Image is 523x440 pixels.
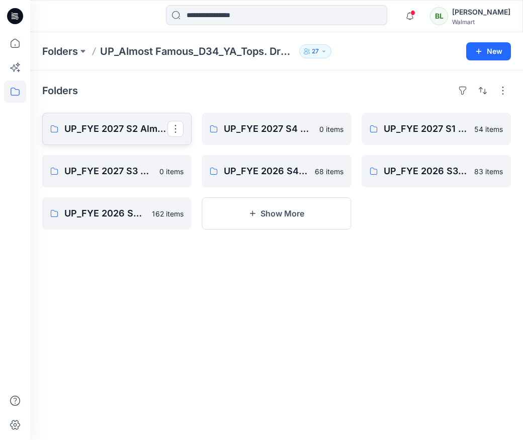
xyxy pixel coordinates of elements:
[312,46,319,57] p: 27
[202,197,351,230] button: Show More
[100,44,295,58] p: UP_Almost Famous_D34_YA_Tops. Dresses, Sweaters, Sets
[64,122,167,136] p: UP_FYE 2027 S2 Almost Famous YA Tops, Dresses, Sweaters, Sets
[42,155,192,187] a: UP_FYE 2027 S3 Almost Famous YA Tops, Dresses, Sweaters, Sets0 items
[466,42,511,60] button: New
[42,44,78,58] a: Folders
[474,166,503,177] p: 83 items
[42,113,192,145] a: UP_FYE 2027 S2 Almost Famous YA Tops, Dresses, Sweaters, Sets
[384,164,468,178] p: UP_FYE 2026 S3 Almost Famous YA Tops, Dresses, Sweaters, Sets
[319,124,343,134] p: 0 items
[152,208,184,219] p: 162 items
[384,122,468,136] p: UP_FYE 2027 S1 Almost Famous YA Tops, Dresses, Sweaters, Sets
[42,85,78,97] h4: Folders
[64,206,146,221] p: UP_FYE 2026 S2 Almost Famous YA Tops, Dresses, Sweaters, Sets
[42,197,192,230] a: UP_FYE 2026 S2 Almost Famous YA Tops, Dresses, Sweaters, Sets162 items
[430,7,448,25] div: BL
[202,155,351,187] a: UP_FYE 2026 S4 Almost Famous YA Tops, Dresses, Sweaters, Sets68 items
[452,18,510,26] div: Walmart
[362,113,511,145] a: UP_FYE 2027 S1 Almost Famous YA Tops, Dresses, Sweaters, Sets54 items
[64,164,153,178] p: UP_FYE 2027 S3 Almost Famous YA Tops, Dresses, Sweaters, Sets
[159,166,184,177] p: 0 items
[224,164,308,178] p: UP_FYE 2026 S4 Almost Famous YA Tops, Dresses, Sweaters, Sets
[202,113,351,145] a: UP_FYE 2027 S4 Almost Famous YA Tops, Dresses, Sweaters, Sets0 items
[224,122,313,136] p: UP_FYE 2027 S4 Almost Famous YA Tops, Dresses, Sweaters, Sets
[299,44,331,58] button: 27
[474,124,503,134] p: 54 items
[315,166,343,177] p: 68 items
[452,6,510,18] div: [PERSON_NAME]
[362,155,511,187] a: UP_FYE 2026 S3 Almost Famous YA Tops, Dresses, Sweaters, Sets83 items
